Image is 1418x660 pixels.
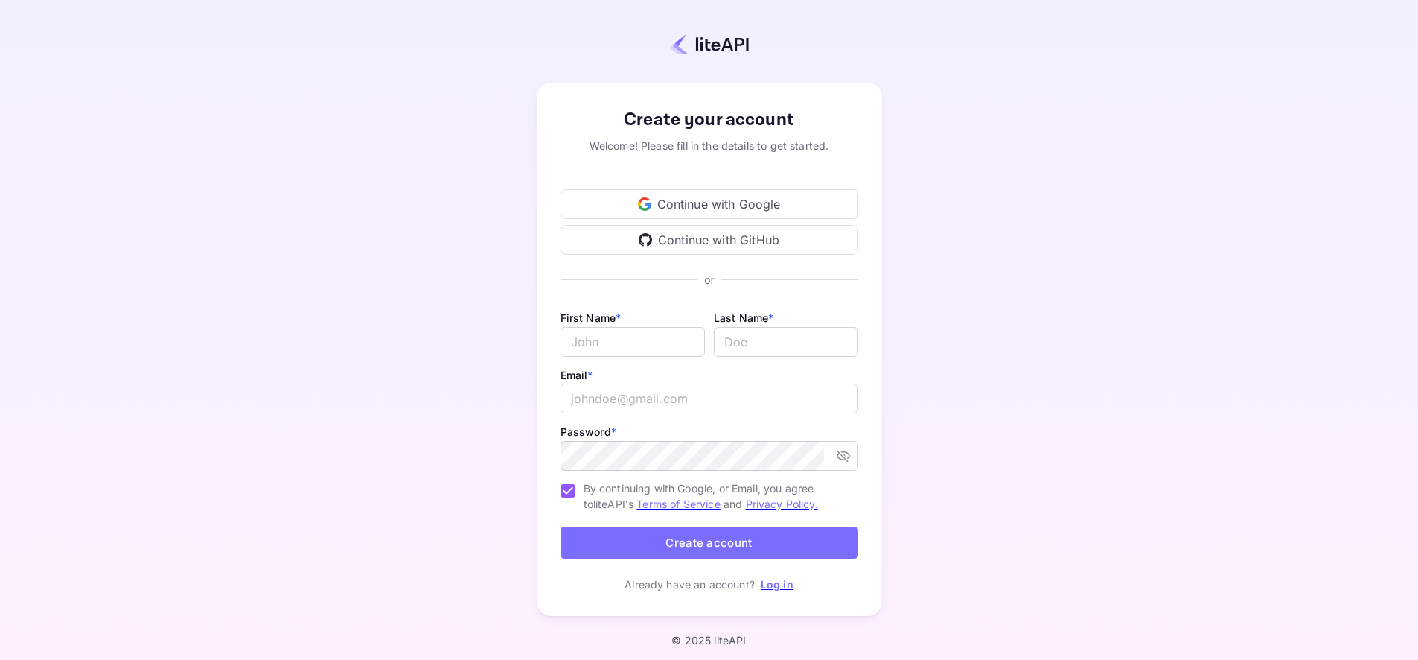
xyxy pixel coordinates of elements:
[636,498,720,510] a: Terms of Service
[561,311,622,324] label: First Name
[561,369,593,381] label: Email
[746,498,818,510] a: Privacy Policy.
[714,327,858,357] input: Doe
[561,138,858,153] div: Welcome! Please fill in the details to get started.
[561,384,858,413] input: johndoe@gmail.com
[584,480,846,512] span: By continuing with Google, or Email, you agree to liteAPI's and
[561,225,858,255] div: Continue with GitHub
[561,189,858,219] div: Continue with Google
[561,527,858,559] button: Create account
[561,107,858,133] div: Create your account
[671,634,746,647] p: © 2025 liteAPI
[625,577,755,592] p: Already have an account?
[761,578,793,591] a: Log in
[561,425,616,438] label: Password
[714,311,774,324] label: Last Name
[830,442,857,469] button: toggle password visibility
[561,327,705,357] input: John
[670,34,749,55] img: liteapi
